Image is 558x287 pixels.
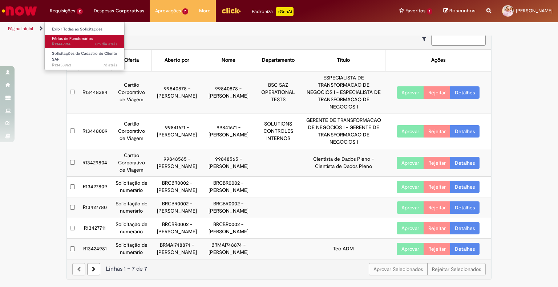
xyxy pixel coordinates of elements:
[203,71,254,114] td: 99840878 - [PERSON_NAME]
[424,86,450,99] button: Rejeitar
[450,201,480,214] a: Detalhes
[78,197,112,218] td: R13427780
[103,62,117,68] time: 22/08/2025 10:13:52
[252,7,294,16] div: Padroniza
[397,181,424,193] button: Aprovar
[78,218,112,239] td: R13427711
[112,149,151,177] td: Cartão Corporativo de Viagem
[155,7,181,15] span: Aprovações
[52,36,93,41] span: Férias de Funcionários
[8,26,33,32] a: Página inicial
[151,114,203,149] td: 99841671 - [PERSON_NAME]
[262,57,295,64] div: Departamento
[151,197,203,218] td: BRCBR0002 - [PERSON_NAME]
[422,36,430,41] i: Mostrar filtros para: Suas Solicitações
[78,71,112,114] td: R13448384
[302,71,385,114] td: ESPECIALISTA DE TRANSFORMACAO DE NEGOCIOS I - ESPECIALISTA DE TRANSFORMACAO DE NEGOCIOS I
[78,114,112,149] td: R13448009
[397,243,424,255] button: Aprovar
[72,265,486,273] div: Linhas 1 − 7 de 7
[151,149,203,177] td: 99848565 - [PERSON_NAME]
[302,114,385,149] td: GERENTE DE TRANSFORMACAO DE NEGOCIOS I - GERENTE DE TRANSFORMACAO DE NEGOCIOS I
[276,7,294,16] p: +GenAi
[450,222,480,234] a: Detalhes
[450,243,480,255] a: Detalhes
[337,57,350,64] div: Título
[427,8,432,15] span: 1
[199,7,210,15] span: More
[254,71,302,114] td: BSC SAZ OPERATIONAL TESTS
[221,5,241,16] img: click_logo_yellow_360x200.png
[103,62,117,68] span: 7d atrás
[44,22,125,70] ul: Requisições
[1,4,38,18] img: ServiceNow
[302,149,385,177] td: Cientista de Dados Pleno - Cientista de Dados Pleno
[450,181,480,193] a: Detalhes
[45,50,125,65] a: Aberto R13438963 : Solicitações de Cadastro de Cliente SAP
[112,197,151,218] td: Solicitação de numerário
[397,157,424,169] button: Aprovar
[424,243,450,255] button: Rejeitar
[424,222,450,234] button: Rejeitar
[94,7,144,15] span: Despesas Corporativas
[449,7,476,14] span: Rascunhos
[95,41,117,47] time: 26/08/2025 17:20:35
[124,57,139,64] div: Oferta
[151,71,203,114] td: 99840878 - [PERSON_NAME]
[222,57,235,64] div: Nome
[397,201,424,214] button: Aprovar
[50,7,75,15] span: Requisições
[302,239,385,259] td: Tec ADM
[112,218,151,239] td: Solicitação de numerário
[5,22,367,36] ul: Trilhas de página
[516,8,553,14] span: [PERSON_NAME]
[151,239,203,259] td: BRMAI748874 - [PERSON_NAME]
[52,41,117,47] span: R13449914
[112,114,151,149] td: Cartão Corporativo de Viagem
[203,177,254,197] td: BRCBR0002 - [PERSON_NAME]
[203,149,254,177] td: 99848565 - [PERSON_NAME]
[78,149,112,177] td: R13429804
[151,218,203,239] td: BRCBR0002 - [PERSON_NAME]
[112,177,151,197] td: Solicitação de numerário
[78,239,112,259] td: R13424981
[95,41,117,47] span: um dia atrás
[397,125,424,138] button: Aprovar
[52,51,117,62] span: Solicitações de Cadastro de Cliente SAP
[405,7,425,15] span: Favoritos
[397,86,424,99] button: Aprovar
[151,177,203,197] td: BRCBR0002 - [PERSON_NAME]
[450,86,480,99] a: Detalhes
[254,114,302,149] td: SOLUTIONS CONTROLES INTERNOS
[165,57,189,64] div: Aberto por
[424,201,450,214] button: Rejeitar
[112,239,151,259] td: Solicitação de numerário
[203,114,254,149] td: 99841671 - [PERSON_NAME]
[450,125,480,138] a: Detalhes
[77,8,83,15] span: 2
[203,218,254,239] td: BRCBR0002 - [PERSON_NAME]
[397,222,424,234] button: Aprovar
[443,8,476,15] a: Rascunhos
[182,8,189,15] span: 7
[78,177,112,197] td: R13427809
[203,239,254,259] td: BRMAI748874 - [PERSON_NAME]
[431,57,445,64] div: Ações
[424,181,450,193] button: Rejeitar
[424,125,450,138] button: Rejeitar
[203,197,254,218] td: BRCBR0002 - [PERSON_NAME]
[52,62,117,68] span: R13438963
[45,35,125,48] a: Aberto R13449914 : Férias de Funcionários
[45,25,125,33] a: Exibir Todas as Solicitações
[450,157,480,169] a: Detalhes
[112,71,151,114] td: Cartão Corporativo de Viagem
[424,157,450,169] button: Rejeitar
